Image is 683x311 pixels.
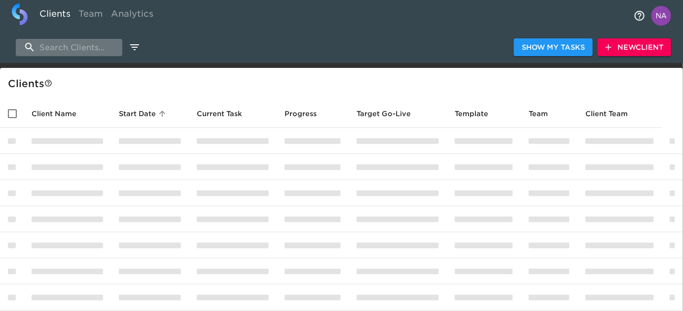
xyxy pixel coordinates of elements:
[357,108,424,120] span: Target Go-Live
[651,6,671,26] img: Profile
[74,3,107,28] a: Team
[285,108,329,120] span: Progress
[12,3,28,25] img: logo
[197,108,255,120] span: Current Task
[606,41,663,54] span: New Client
[197,108,242,120] span: This is the next Task in this Hub that should be completed
[107,3,157,28] a: Analytics
[585,108,641,120] span: Client Team
[119,108,169,120] span: Start Date
[522,41,585,54] span: Show My Tasks
[529,108,561,120] span: Team
[32,108,89,120] span: Client Name
[44,79,52,87] svg: This is a list of all of your clients and clients shared with you
[514,38,593,57] button: Show My Tasks
[598,38,671,57] button: NewClient
[628,4,651,28] button: notifications
[455,108,501,120] span: Template
[36,3,74,28] a: Clients
[16,39,122,56] input: search
[126,39,143,56] button: edit
[357,108,411,120] span: Calculated based on the start date and the duration of all Tasks contained in this Hub.
[8,76,679,92] div: Client s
